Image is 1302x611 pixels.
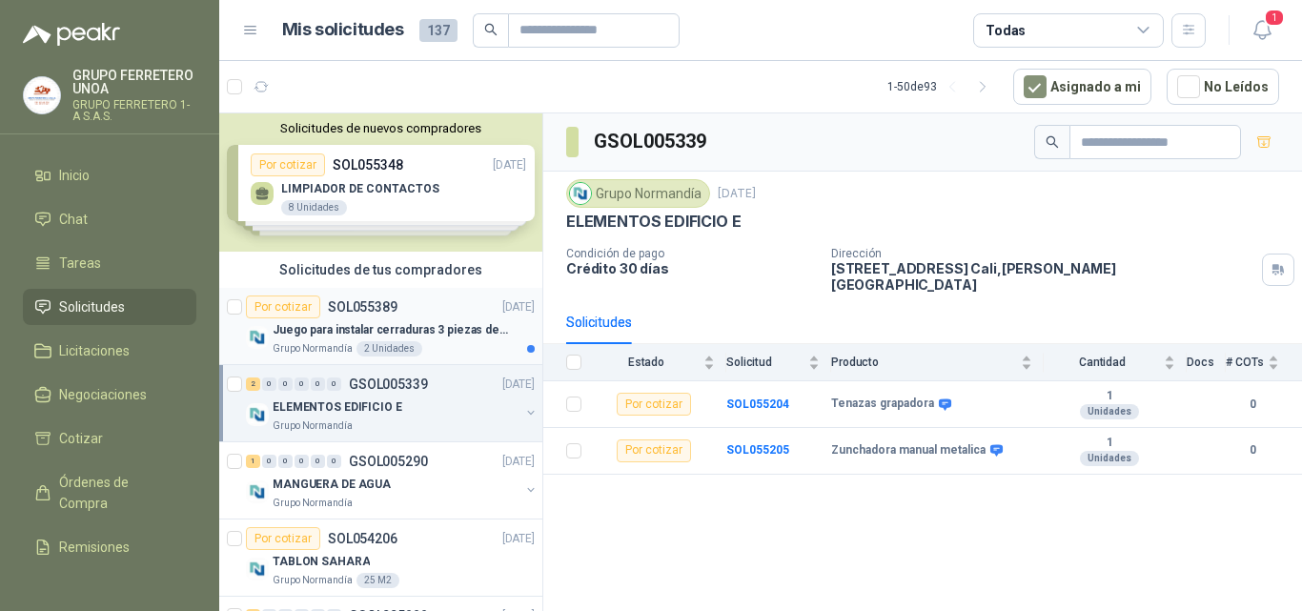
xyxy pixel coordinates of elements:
[566,247,816,260] p: Condición de pago
[327,455,341,468] div: 0
[262,455,276,468] div: 0
[502,376,535,394] p: [DATE]
[328,532,397,545] p: SOL054206
[246,450,539,511] a: 1 0 0 0 0 0 GSOL005290[DATE] Company LogoMANGUERA DE AGUAGrupo Normandía
[262,377,276,391] div: 0
[23,333,196,369] a: Licitaciones
[23,464,196,521] a: Órdenes de Compra
[219,519,542,597] a: Por cotizarSOL054206[DATE] Company LogoTABLON SAHARAGrupo Normandía25 M2
[273,496,353,511] p: Grupo Normandía
[419,19,458,42] span: 137
[246,455,260,468] div: 1
[273,553,370,571] p: TABLON SAHARA
[831,443,986,458] b: Zunchadora manual metalica
[59,209,88,230] span: Chat
[1044,436,1175,451] b: 1
[219,113,542,252] div: Solicitudes de nuevos compradoresPor cotizarSOL055348[DATE] LIMPIADOR DE CONTACTOS8 UnidadesPor c...
[59,165,90,186] span: Inicio
[1013,69,1151,105] button: Asignado a mi
[246,373,539,434] a: 2 0 0 0 0 0 GSOL005339[DATE] Company LogoELEMENTOS EDIFICIO EGrupo Normandía
[502,298,535,316] p: [DATE]
[59,296,125,317] span: Solicitudes
[356,341,422,356] div: 2 Unidades
[593,356,700,369] span: Estado
[59,253,101,274] span: Tareas
[1044,356,1160,369] span: Cantidad
[273,321,510,339] p: Juego para instalar cerraduras 3 piezas de acero al carbono - Pretul
[1226,396,1279,414] b: 0
[1264,9,1285,27] span: 1
[1044,344,1187,381] th: Cantidad
[59,428,103,449] span: Cotizar
[295,377,309,391] div: 0
[24,77,60,113] img: Company Logo
[831,344,1044,381] th: Producto
[219,288,542,365] a: Por cotizarSOL055389[DATE] Company LogoJuego para instalar cerraduras 3 piezas de acero al carbon...
[566,260,816,276] p: Crédito 30 días
[831,356,1017,369] span: Producto
[23,157,196,193] a: Inicio
[484,23,498,36] span: search
[273,341,353,356] p: Grupo Normandía
[246,527,320,550] div: Por cotizar
[570,183,591,204] img: Company Logo
[246,295,320,318] div: Por cotizar
[246,403,269,426] img: Company Logo
[23,377,196,413] a: Negociaciones
[246,480,269,503] img: Company Logo
[502,530,535,548] p: [DATE]
[831,247,1254,260] p: Dirección
[1226,344,1302,381] th: # COTs
[831,260,1254,293] p: [STREET_ADDRESS] Cali , [PERSON_NAME][GEOGRAPHIC_DATA]
[1187,344,1226,381] th: Docs
[617,439,691,462] div: Por cotizar
[726,397,789,411] a: SOL055204
[278,377,293,391] div: 0
[72,69,196,95] p: GRUPO FERRETERO UNOA
[831,397,934,412] b: Tenazas grapadora
[356,573,399,588] div: 25 M2
[246,377,260,391] div: 2
[311,377,325,391] div: 0
[617,393,691,416] div: Por cotizar
[566,312,632,333] div: Solicitudes
[219,252,542,288] div: Solicitudes de tus compradores
[566,212,741,232] p: ELEMENTOS EDIFICIO E
[986,20,1026,41] div: Todas
[1044,389,1175,404] b: 1
[726,443,789,457] a: SOL055205
[23,420,196,457] a: Cotizar
[327,377,341,391] div: 0
[502,453,535,471] p: [DATE]
[273,573,353,588] p: Grupo Normandía
[718,185,756,203] p: [DATE]
[278,455,293,468] div: 0
[726,356,804,369] span: Solicitud
[59,472,178,514] span: Órdenes de Compra
[273,418,353,434] p: Grupo Normandía
[311,455,325,468] div: 0
[566,179,710,208] div: Grupo Normandía
[59,340,130,361] span: Licitaciones
[1167,69,1279,105] button: No Leídos
[328,300,397,314] p: SOL055389
[594,127,709,156] h3: GSOL005339
[1080,404,1139,419] div: Unidades
[593,344,726,381] th: Estado
[23,529,196,565] a: Remisiones
[72,99,196,122] p: GRUPO FERRETERO 1-A S.A.S.
[23,23,120,46] img: Logo peakr
[726,344,831,381] th: Solicitud
[1080,451,1139,466] div: Unidades
[1226,441,1279,459] b: 0
[246,326,269,349] img: Company Logo
[273,398,402,417] p: ELEMENTOS EDIFICIO E
[59,537,130,558] span: Remisiones
[273,476,391,494] p: MANGUERA DE AGUA
[246,558,269,580] img: Company Logo
[1226,356,1264,369] span: # COTs
[349,455,428,468] p: GSOL005290
[23,289,196,325] a: Solicitudes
